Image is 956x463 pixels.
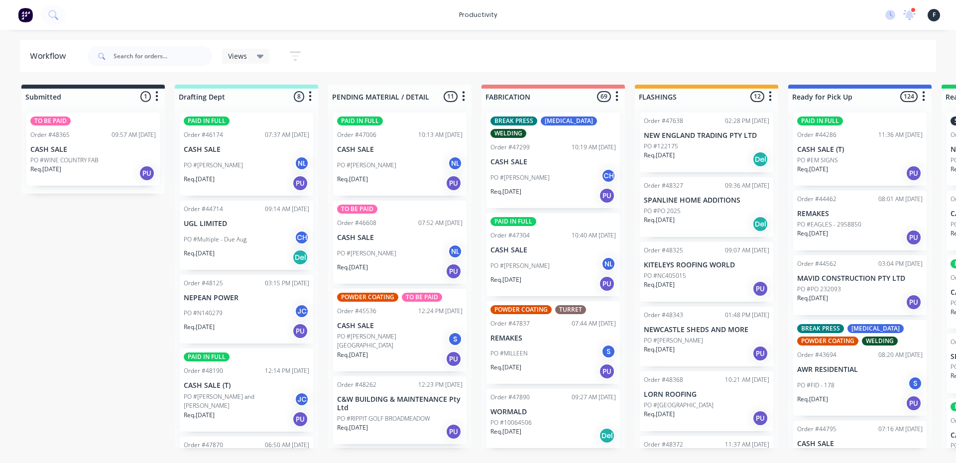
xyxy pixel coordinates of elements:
div: PAID IN FULLOrder #4730410:40 AM [DATE]CASH SALEPO #[PERSON_NAME]NLReq.[DATE]PU [486,213,620,296]
span: F [933,10,936,19]
div: 08:01 AM [DATE] [878,195,923,204]
div: S [601,344,616,359]
div: PU [292,323,308,339]
div: 03:15 PM [DATE] [265,279,309,288]
p: WORMALD [490,408,616,416]
div: PU [599,363,615,379]
p: Req. [DATE] [490,275,521,284]
p: PO #[PERSON_NAME] [337,161,396,170]
div: 09:07 AM [DATE] [725,246,769,255]
p: Req. [DATE] [797,165,828,174]
p: Req. [DATE] [184,323,215,332]
p: Req. [DATE] [337,423,368,432]
div: Order #48190 [184,366,223,375]
div: 07:16 AM [DATE] [878,425,923,434]
p: PO #FID - 178 [797,381,835,390]
p: Req. [DATE] [490,187,521,196]
p: PO #[PERSON_NAME][GEOGRAPHIC_DATA] [337,332,448,350]
div: Order #47006 [337,130,376,139]
div: PU [446,175,462,191]
div: PU [599,188,615,204]
div: Order #4456203:04 PM [DATE]MAVID CONSTRUCTION PTY LTDPO #PO 232093Req.[DATE]PU [793,255,927,315]
p: PO #10064506 [490,418,532,427]
p: Req. [DATE] [644,280,675,289]
p: AWR RESIDENTIAL [797,365,923,374]
div: PU [292,411,308,427]
p: Req. [DATE] [184,175,215,184]
div: TO BE PAID [337,205,377,214]
p: Req. [DATE] [644,410,675,419]
div: S [908,376,923,391]
div: BREAK PRESS [490,116,537,125]
div: JC [294,392,309,407]
input: Search for orders... [114,46,212,66]
div: PU [446,351,462,367]
div: 09:27 AM [DATE] [572,393,616,402]
div: POWDER COATINGTURRETOrder #4783707:44 AM [DATE]REMAKESPO #MILLEENSReq.[DATE]PU [486,301,620,384]
p: PO #122175 [644,142,678,151]
div: Order #4836810:21 AM [DATE]LORN ROOFINGPO #[GEOGRAPHIC_DATA]Req.[DATE]PU [640,371,773,431]
div: S [448,332,463,347]
div: 10:40 AM [DATE] [572,231,616,240]
p: Req. [DATE] [490,363,521,372]
div: BREAK PRESS [797,324,844,333]
p: CASH SALE [184,145,309,154]
div: Order #48368 [644,375,683,384]
p: MAVID CONSTRUCTION PTY LTD [797,274,923,283]
div: Order #45536 [337,307,376,316]
div: WELDING [490,129,526,138]
div: Order #4763802:28 PM [DATE]NEW ENGLAND TRADING PTY LTDPO #122175Req.[DATE]Del [640,113,773,172]
p: PO #PO 2025 [644,207,681,216]
p: Req. [DATE] [337,350,368,359]
p: Req. [DATE] [644,345,675,354]
div: Order #47870 [184,441,223,450]
div: 07:52 AM [DATE] [418,219,463,228]
div: Order #44462 [797,195,836,204]
div: Order #4446208:01 AM [DATE]REMAKESPO #EAGLES - 2958850Req.[DATE]PU [793,191,927,250]
div: 01:48 PM [DATE] [725,311,769,320]
div: Order #48343 [644,311,683,320]
p: PO #EM SIGNS [797,156,838,165]
div: Order #4812503:15 PM [DATE]NEPEAN POWERPO #N140279JCReq.[DATE]PU [180,275,313,344]
span: Views [228,51,247,61]
div: PAID IN FULLOrder #4617407:37 AM [DATE]CASH SALEPO #[PERSON_NAME]NLReq.[DATE]PU [180,113,313,196]
div: [MEDICAL_DATA] [541,116,597,125]
div: PAID IN FULL [490,217,536,226]
div: Order #48325 [644,246,683,255]
div: PU [446,263,462,279]
div: 07:44 AM [DATE] [572,319,616,328]
p: KITELEYS ROOFING WORLD [644,261,769,269]
div: TO BE PAID [30,116,71,125]
p: Req. [DATE] [184,411,215,420]
div: BREAK PRESS[MEDICAL_DATA]WELDINGOrder #4729910:19 AM [DATE]CASH SALEPO #[PERSON_NAME]CHReq.[DATE]PU [486,113,620,208]
div: Order #47304 [490,231,530,240]
p: UGL LIMITED [184,220,309,228]
div: PU [752,346,768,361]
p: CASH SALE [337,322,463,330]
p: PO #[PERSON_NAME] [337,249,396,258]
p: PO #[GEOGRAPHIC_DATA] [644,401,714,410]
div: 12:24 PM [DATE] [418,307,463,316]
p: PO #Multiple - Due Aug [184,235,246,244]
div: 10:21 AM [DATE] [725,375,769,384]
p: C&W BUILDING & MAINTENANCE Pty Ltd [337,395,463,412]
p: PO #[PERSON_NAME] [490,261,550,270]
div: NL [448,244,463,259]
p: Req. [DATE] [30,165,61,174]
div: NL [448,156,463,171]
div: PAID IN FULLOrder #4819012:14 PM [DATE]CASH SALE (T)PO #[PERSON_NAME] and [PERSON_NAME]JCReq.[DAT... [180,348,313,432]
p: Req. [DATE] [644,151,675,160]
div: PU [752,410,768,426]
div: TO BE PAID [402,293,442,302]
p: PO #[PERSON_NAME] [490,173,550,182]
div: Order #48327 [644,181,683,190]
div: Order #44562 [797,259,836,268]
div: Del [752,151,768,167]
p: PO #N140279 [184,309,223,318]
p: LORN ROOFING [644,390,769,399]
p: Req. [DATE] [490,427,521,436]
div: Order #47638 [644,116,683,125]
div: POWDER COATINGTO BE PAIDOrder #4553612:24 PM [DATE]CASH SALEPO #[PERSON_NAME][GEOGRAPHIC_DATA]SRe... [333,289,467,372]
div: Order #47299 [490,143,530,152]
p: CASH SALE [337,145,463,154]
